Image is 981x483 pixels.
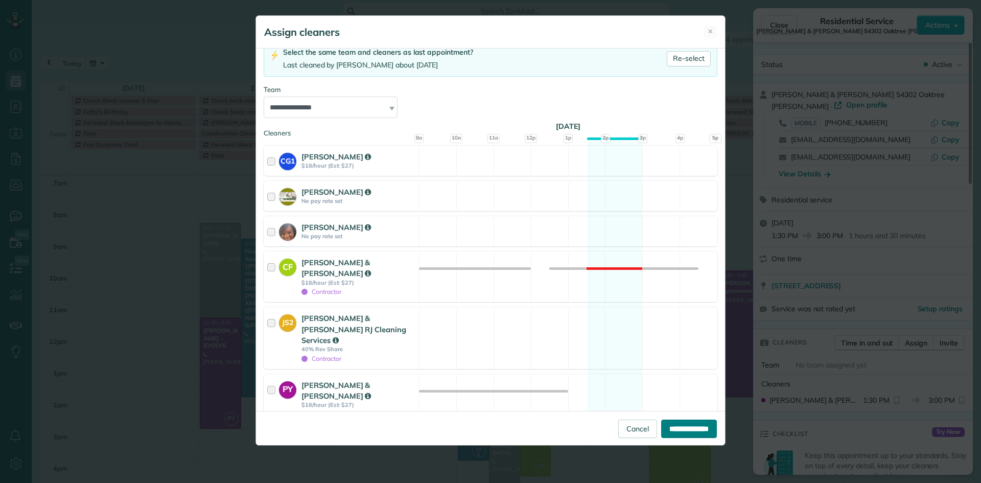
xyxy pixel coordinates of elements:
strong: 40% Rev Share [301,346,416,353]
span: Contractor [301,410,341,418]
div: Last cleaned by [PERSON_NAME] about [DATE] [283,60,473,71]
a: Re-select [667,51,711,66]
strong: [PERSON_NAME] [301,187,371,197]
strong: [PERSON_NAME] & [PERSON_NAME] [301,258,371,278]
strong: [PERSON_NAME] & [PERSON_NAME] RJ Cleaning Services [301,313,406,345]
strong: $18/hour (Est: $27) [301,162,416,169]
span: Contractor [301,288,341,295]
img: lightning-bolt-icon-94e5364df696ac2de96d3a42b8a9ff6ba979493684c50e6bbbcda72601fa0d29.png [270,50,279,61]
strong: PY [279,381,296,396]
strong: [PERSON_NAME] & [PERSON_NAME] [301,380,371,401]
strong: JS2 [279,314,296,328]
strong: CF [279,259,296,273]
strong: No pay rate set [301,197,416,204]
strong: CG1 [279,153,296,167]
a: Cancel [618,420,657,438]
div: Cleaners [264,128,717,131]
strong: [PERSON_NAME] [301,152,371,162]
strong: No pay rate set [301,233,416,240]
strong: [PERSON_NAME] [301,222,371,232]
h5: Assign cleaners [264,25,340,39]
span: Contractor [301,355,341,362]
strong: $18/hour (Est: $27) [301,279,416,286]
strong: $18/hour (Est: $27) [301,401,416,408]
span: ✕ [708,27,713,36]
div: Team [264,85,717,95]
div: Select the same team and cleaners as last appointment? [283,47,473,58]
